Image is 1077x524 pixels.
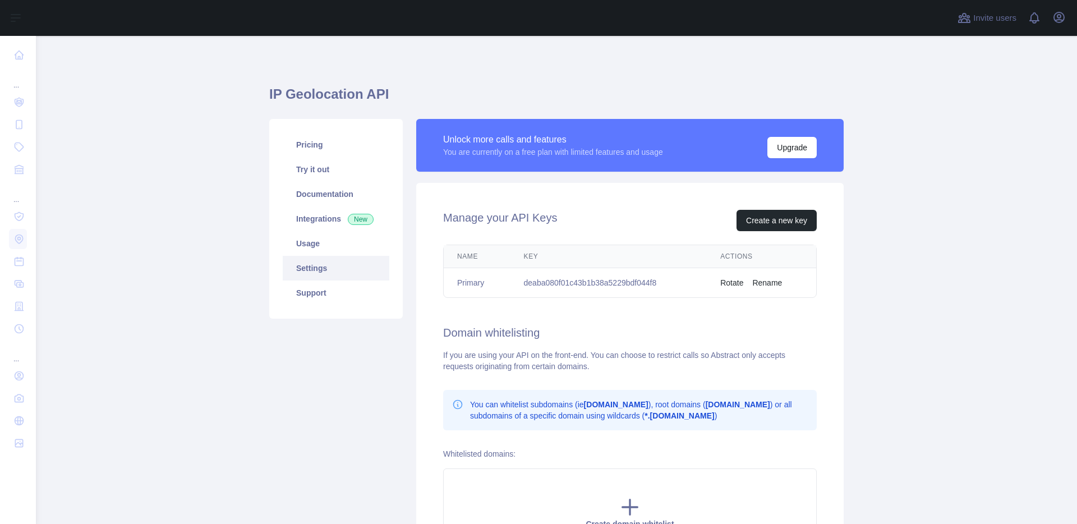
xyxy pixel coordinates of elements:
div: You are currently on a free plan with limited features and usage [443,146,663,158]
td: Primary [444,268,510,298]
button: Rotate [720,277,743,288]
b: *.[DOMAIN_NAME] [645,411,714,420]
p: You can whitelist subdomains (ie ), root domains ( ) or all subdomains of a specific domain using... [470,399,808,421]
div: ... [9,67,27,90]
th: Actions [707,245,816,268]
th: Key [510,245,707,268]
a: Usage [283,231,389,256]
button: Invite users [955,9,1019,27]
h1: IP Geolocation API [269,85,844,112]
a: Integrations New [283,206,389,231]
a: Support [283,281,389,305]
span: Invite users [973,12,1016,25]
span: New [348,214,374,225]
div: ... [9,182,27,204]
b: [DOMAIN_NAME] [584,400,648,409]
div: ... [9,341,27,364]
button: Create a new key [737,210,817,231]
a: Settings [283,256,389,281]
a: Pricing [283,132,389,157]
div: Unlock more calls and features [443,133,663,146]
th: Name [444,245,510,268]
button: Rename [752,277,782,288]
button: Upgrade [767,137,817,158]
label: Whitelisted domains: [443,449,516,458]
h2: Manage your API Keys [443,210,557,231]
td: deaba080f01c43b1b38a5229bdf044f8 [510,268,707,298]
h2: Domain whitelisting [443,325,817,341]
div: If you are using your API on the front-end. You can choose to restrict calls so Abstract only acc... [443,350,817,372]
a: Try it out [283,157,389,182]
b: [DOMAIN_NAME] [706,400,770,409]
a: Documentation [283,182,389,206]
